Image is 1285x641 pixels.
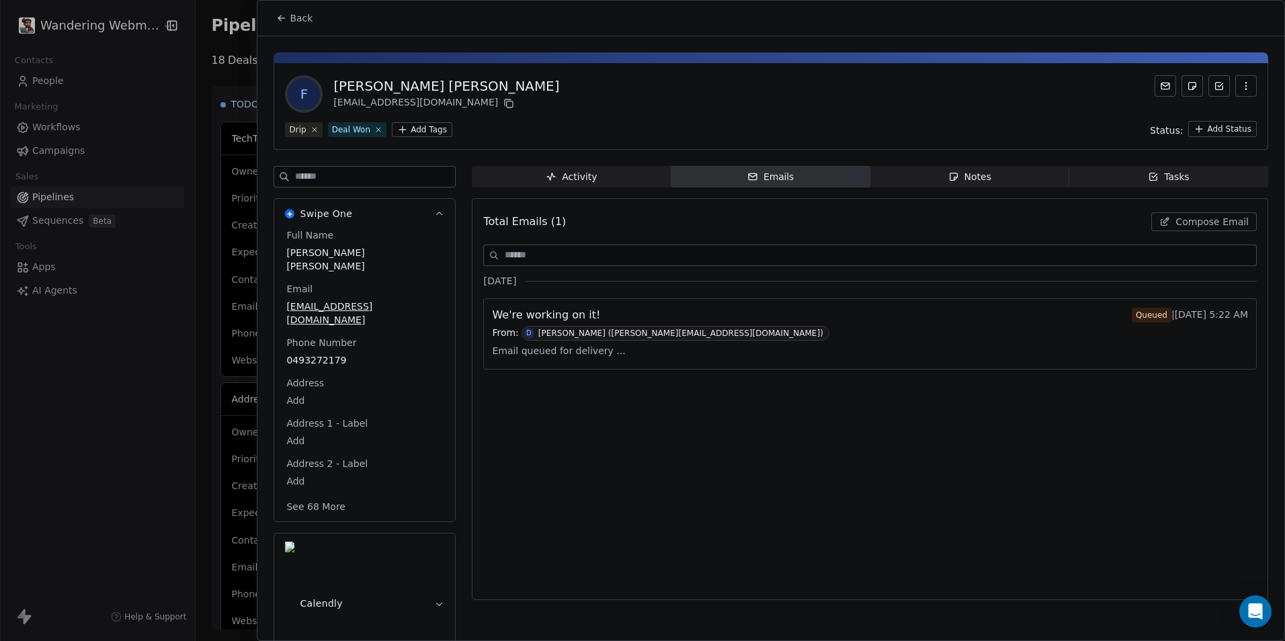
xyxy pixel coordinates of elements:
span: Compose Email [1175,215,1249,228]
span: We're working on it! [492,307,600,323]
div: Activity [546,170,597,184]
span: Calendly [300,597,343,610]
div: [PERSON_NAME] [PERSON_NAME] [333,77,559,95]
div: Swipe OneSwipe One [274,228,455,521]
span: Total Emails (1) [483,214,566,230]
span: F [288,78,320,110]
span: Address 1 - Label [284,417,370,430]
img: Swipe One [285,209,294,218]
div: [PERSON_NAME] ([PERSON_NAME][EMAIL_ADDRESS][DOMAIN_NAME]) [538,329,823,338]
span: Address 2 - Label [284,457,370,470]
div: Deal Won [332,124,370,136]
div: [EMAIL_ADDRESS][DOMAIN_NAME] [333,95,559,112]
div: Queued [1136,308,1167,322]
button: See 68 More [278,495,354,519]
span: [PERSON_NAME] [PERSON_NAME] [286,246,443,273]
button: Compose Email [1151,212,1257,231]
div: Notes [948,170,991,184]
button: Swipe OneSwipe One [274,199,455,228]
span: Email queued for delivery ... [492,341,625,361]
span: 0493272179 [286,353,443,367]
span: | [DATE] 5:22 AM [1132,308,1248,323]
span: Back [290,11,313,25]
span: Add [286,394,443,407]
span: Status: [1150,124,1183,137]
span: Address [284,376,327,390]
span: [DATE] [483,274,516,288]
span: Add [286,474,443,488]
span: Phone Number [284,336,359,349]
button: Add Status [1188,121,1257,137]
span: Full Name [284,228,336,242]
div: D [526,328,532,339]
div: Tasks [1148,170,1190,184]
div: Drip [289,124,306,136]
span: Add [286,434,443,447]
button: Back [268,6,321,30]
span: [EMAIL_ADDRESS][DOMAIN_NAME] [286,300,443,327]
span: Swipe One [300,207,352,220]
span: From: [492,326,518,341]
div: Emails [747,170,794,184]
span: Email [284,282,315,296]
div: Open Intercom Messenger [1239,595,1272,628]
button: Add Tags [392,122,452,137]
